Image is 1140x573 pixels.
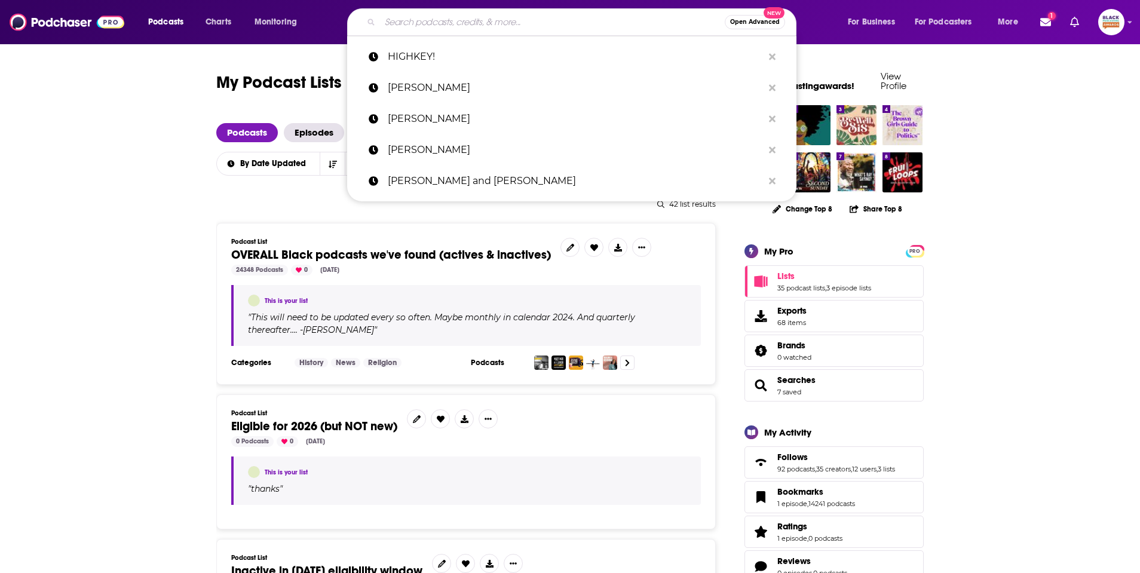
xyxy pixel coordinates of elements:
a: OVERALL Black podcasts we've found (actives & inactives) [231,249,551,262]
h3: Podcast List [231,409,397,417]
a: 3 episode lists [826,284,871,292]
span: Bookmarks [777,486,823,497]
a: Eligible for 2026 (but NOT new) [231,420,397,433]
span: , [877,465,878,473]
div: [DATE] [301,436,330,447]
a: HIGHKEY! [347,41,796,72]
span: This will need to be updated every so often. Maybe monthly in calendar 2024. And quarterly therea... [248,312,635,335]
a: Follows [777,452,895,462]
p: Dominic Lawson [388,134,763,166]
span: For Podcasters [915,14,972,30]
img: The Black Picture Podcast [569,356,583,370]
button: open menu [140,13,199,32]
span: " " [248,312,635,335]
a: Searches [749,377,773,394]
button: Show profile menu [1098,9,1124,35]
img: What's Ray Saying? [836,152,877,192]
p: HIGHKEY! [388,41,763,72]
a: 1 episode [777,534,807,543]
p: Kristine McPartlin [388,103,763,134]
span: , [825,284,826,292]
a: Ratings [777,521,842,532]
a: The Brown Girls Guide to Politics [882,105,923,145]
a: 35 podcast lists [777,284,825,292]
a: Lists [749,273,773,290]
a: blackpodcastingawards [248,466,260,478]
span: Reviews [777,556,811,566]
div: [DATE] [315,265,344,275]
span: , [815,465,816,473]
div: My Activity [764,427,811,438]
a: Follows [749,454,773,471]
a: Podcasts [216,123,278,142]
a: [PERSON_NAME] [347,72,796,103]
span: Ratings [744,516,924,548]
a: 12 users [852,465,877,473]
span: Exports [777,305,807,316]
span: Brands [744,335,924,367]
h2: Choose List sort [216,152,370,176]
a: 14241 podcasts [808,500,855,508]
a: [PERSON_NAME] [347,134,796,166]
a: Ratings [749,523,773,540]
div: My Pro [764,246,793,257]
a: Episodes [284,123,344,142]
button: Show More Button [479,409,498,428]
a: This is your list [265,468,308,476]
div: 0 Podcasts [231,436,274,447]
span: Searches [744,369,924,402]
a: 1 episode [777,500,807,508]
span: Follows [744,446,924,479]
input: Search podcasts, credits, & more... [380,13,725,32]
span: 68 items [777,318,807,327]
span: Bookmarks [744,481,924,513]
div: 0 [277,436,298,447]
img: The HomeTeam Podcast [586,356,600,370]
a: 0 watched [777,353,811,361]
a: 0 podcasts [808,534,842,543]
a: [PERSON_NAME] [347,103,796,134]
img: Stitch Please [790,105,831,145]
span: Monitoring [255,14,297,30]
a: Exports [744,300,924,332]
button: Show More Button [504,554,523,573]
a: Religion [363,358,402,367]
a: News [331,358,360,367]
a: History [295,358,328,367]
button: open menu [907,13,989,32]
span: , [807,500,808,508]
a: 35 creators [816,465,851,473]
img: Fruitloops: Serial Killers of Color [882,152,923,192]
a: Charts [198,13,238,32]
span: thanks [251,483,280,494]
span: By Date Updated [240,160,310,168]
span: , [851,465,852,473]
button: open menu [839,13,910,32]
img: Second Sunday [790,152,831,192]
img: Podchaser - Follow, Share and Rate Podcasts [10,11,124,33]
span: Exports [749,308,773,324]
img: User Profile [1098,9,1124,35]
h1: My Podcast Lists [216,72,342,94]
img: The Humanity Archive [534,356,548,370]
img: Healing & Becoming [603,356,617,370]
img: Who's Who In Black Hollywood with Adell Henderson [551,356,566,370]
button: Change Top 8 [765,201,839,216]
a: 92 podcasts [777,465,815,473]
span: Charts [206,14,231,30]
a: Lists [777,271,871,281]
button: Share Top 8 [849,197,903,220]
button: open menu [216,160,320,168]
span: Searches [777,375,816,385]
a: Be Well Sis: The Podcast [836,105,877,145]
a: Welcome blackpodcastingawards! [744,71,854,91]
a: Bookmarks [777,486,855,497]
a: View Profile [881,71,906,91]
a: Show notifications dropdown [1065,12,1084,32]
